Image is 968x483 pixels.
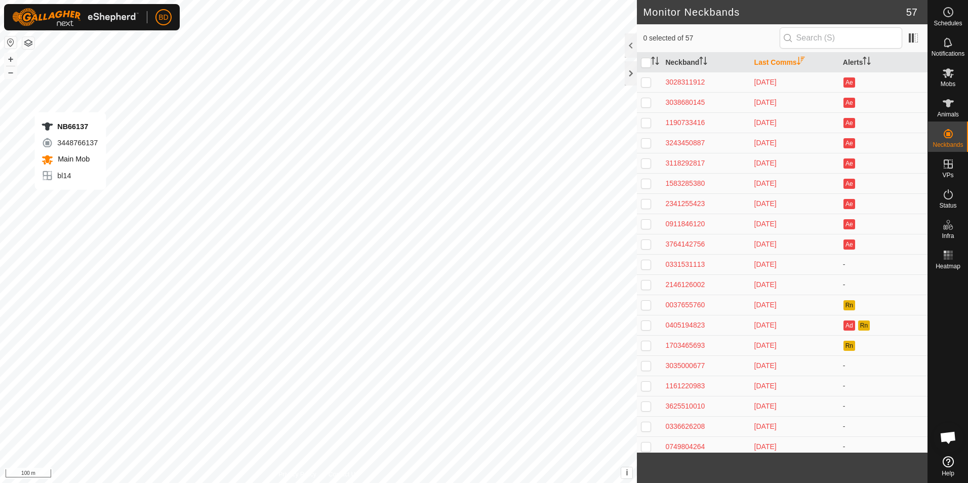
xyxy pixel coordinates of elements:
[643,6,906,18] h2: Monitor Neckbands
[797,58,805,66] p-sorticon: Activate to sort
[839,436,927,457] td: -
[754,240,777,248] span: 23 Sept 2025, 2:46 pm
[932,51,964,57] span: Notifications
[665,117,746,128] div: 1190733416
[858,320,869,331] button: Rn
[754,139,777,147] span: 23 Sept 2025, 2:46 pm
[843,239,855,250] button: Ae
[665,259,746,270] div: 0331531113
[754,220,777,228] span: 23 Sept 2025, 2:46 pm
[936,263,960,269] span: Heatmap
[12,8,139,26] img: Gallagher Logo
[665,360,746,371] div: 3035000677
[942,172,953,178] span: VPs
[780,27,902,49] input: Search (S)
[843,320,855,331] button: Ad
[158,12,168,23] span: BD
[665,300,746,310] div: 0037655760
[665,320,746,331] div: 0405194823
[928,452,968,480] a: Help
[55,155,90,163] span: Main Mob
[41,137,98,149] div: 3448766137
[754,361,777,370] span: 19 Sept 2025, 1:58 pm
[937,111,959,117] span: Animals
[839,396,927,416] td: -
[665,239,746,250] div: 3764142756
[933,142,963,148] span: Neckbands
[839,254,927,274] td: -
[941,81,955,87] span: Mobs
[754,301,777,309] span: 19 Sept 2025, 3:27 pm
[934,20,962,26] span: Schedules
[942,470,954,476] span: Help
[754,341,777,349] span: 19 Sept 2025, 2:07 pm
[665,279,746,290] div: 2146126002
[843,138,855,148] button: Ae
[626,468,628,477] span: i
[754,442,777,451] span: 15 Sept 2025, 12:57 pm
[651,58,659,66] p-sorticon: Activate to sort
[843,341,855,351] button: Rn
[643,33,779,44] span: 0 selected of 57
[41,170,98,182] div: bl14
[665,219,746,229] div: 0911846120
[665,421,746,432] div: 0336626208
[843,179,855,189] button: Ae
[754,78,777,86] span: 23 Sept 2025, 2:47 pm
[41,120,98,133] div: NB66137
[939,203,956,209] span: Status
[843,98,855,108] button: Ae
[329,470,358,479] a: Contact Us
[843,300,855,310] button: Rn
[933,422,963,453] div: Open chat
[839,53,927,72] th: Alerts
[843,219,855,229] button: Ae
[665,178,746,189] div: 1583285380
[665,77,746,88] div: 3028311912
[754,402,777,410] span: 15 Sept 2025, 12:57 pm
[754,260,777,268] span: 23 Sept 2025, 2:38 pm
[839,416,927,436] td: -
[754,199,777,208] span: 23 Sept 2025, 2:46 pm
[665,401,746,412] div: 3625510010
[621,467,632,478] button: i
[661,53,750,72] th: Neckband
[754,422,777,430] span: 15 Sept 2025, 12:57 pm
[665,97,746,108] div: 3038680145
[863,58,871,66] p-sorticon: Activate to sort
[665,340,746,351] div: 1703465693
[754,159,777,167] span: 23 Sept 2025, 2:46 pm
[5,66,17,78] button: –
[699,58,707,66] p-sorticon: Activate to sort
[754,179,777,187] span: 23 Sept 2025, 2:46 pm
[750,53,839,72] th: Last Comms
[665,441,746,452] div: 0749804264
[906,5,917,20] span: 57
[22,37,34,49] button: Map Layers
[665,158,746,169] div: 3118292817
[754,382,777,390] span: 15 Sept 2025, 12:57 pm
[754,321,777,329] span: 19 Sept 2025, 3:26 pm
[665,138,746,148] div: 3243450887
[5,36,17,49] button: Reset Map
[5,53,17,65] button: +
[665,381,746,391] div: 1161220983
[839,355,927,376] td: -
[942,233,954,239] span: Infra
[754,280,777,289] span: 23 Sept 2025, 2:38 pm
[843,77,855,88] button: Ae
[754,118,777,127] span: 23 Sept 2025, 2:47 pm
[843,118,855,128] button: Ae
[754,98,777,106] span: 23 Sept 2025, 2:47 pm
[665,198,746,209] div: 2341255423
[278,470,316,479] a: Privacy Policy
[839,376,927,396] td: -
[843,158,855,169] button: Ae
[843,199,855,209] button: Ae
[839,274,927,295] td: -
